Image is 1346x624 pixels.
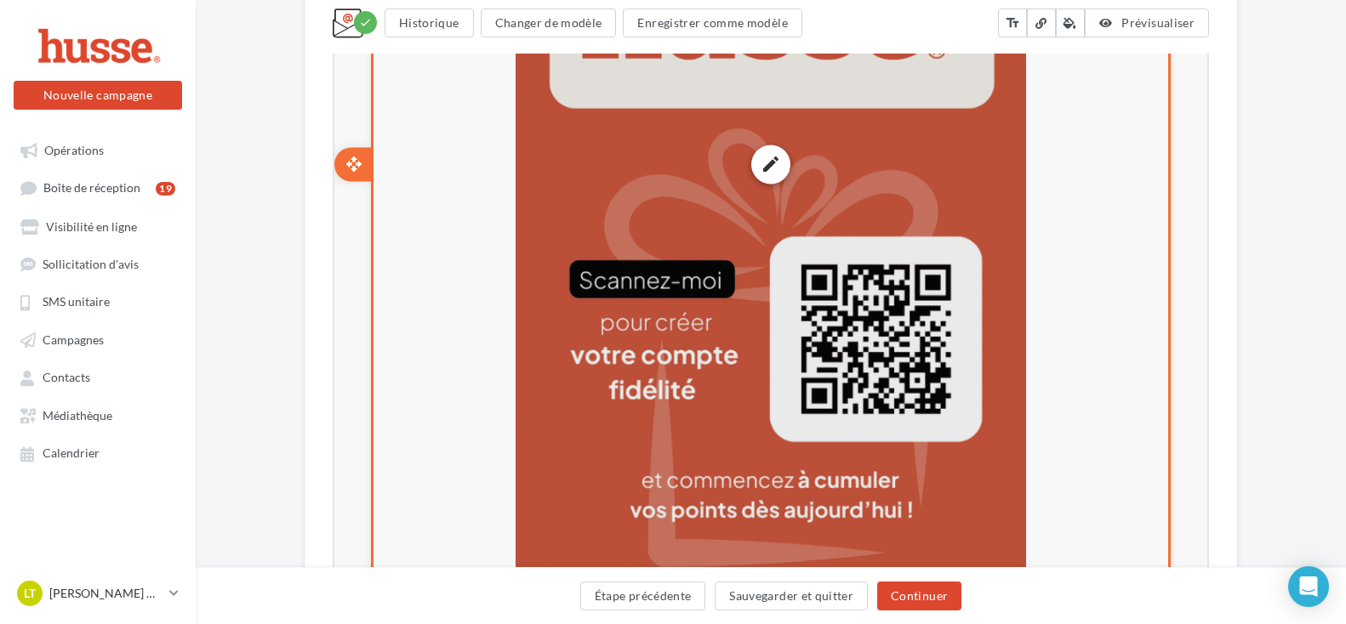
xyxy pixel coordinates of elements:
[43,446,100,461] span: Calendrier
[43,332,104,347] span: Campagnes
[135,152,223,181] li: Dupliquer le bloc
[24,585,36,602] span: Lt
[623,9,801,37] button: Enregistrer comme modèle
[145,155,162,179] i: content_copy
[421,149,452,179] li: Ajouter un bloc
[43,257,139,271] span: Sollicitation d'avis
[385,9,474,37] button: Historique
[481,9,617,37] button: Changer de modèle
[1005,14,1020,31] i: text_fields
[39,152,131,181] li: Configurer le bloc
[10,437,185,468] a: Calendrier
[156,182,175,196] div: 19
[14,577,182,610] a: Lt [PERSON_NAME] & [PERSON_NAME]
[715,581,868,610] button: Sauvegarder et quitter
[359,16,372,29] i: check
[10,286,185,316] a: SMS unitaire
[44,143,104,157] span: Opérations
[10,400,185,430] a: Médiathèque
[877,581,961,610] button: Continuer
[645,152,739,181] li: Enregistrer le bloc
[998,9,1027,37] button: text_fields
[580,581,706,610] button: Étape précédente
[48,155,66,179] i: settings
[744,152,835,181] li: Supprimer le bloc
[753,155,770,179] i: delete
[428,150,445,179] i: add
[43,371,90,385] span: Contacts
[46,219,137,234] span: Visibilité en ligne
[501,14,548,26] u: Cliquez-ici
[1288,566,1329,607] div: Open Intercom Messenger
[10,134,185,165] a: Opérations
[1085,9,1209,37] button: Prévisualiser
[1121,15,1195,30] span: Prévisualiser
[43,181,140,196] span: Boîte de réception
[43,408,112,423] span: Médiathèque
[10,248,185,279] a: Sollicitation d'avis
[14,81,182,110] button: Nouvelle campagne
[49,585,163,602] p: [PERSON_NAME] & [PERSON_NAME]
[10,324,185,355] a: Campagnes
[43,295,110,309] span: SMS unitaire
[354,11,377,34] div: Modifications enregistrées
[10,361,185,392] a: Contacts
[10,211,185,241] a: Visibilité en ligne
[261,35,612,176] img: copie_03-07-2025_-_ALV-UjUS-Eyz-t6-Y2bWwcMReGVfWalc2ii-N8_NTORDk9pX39noePsx.jpeg
[10,172,185,203] a: Boîte de réception19
[654,155,671,179] i: save
[501,13,548,26] a: Cliquez-ici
